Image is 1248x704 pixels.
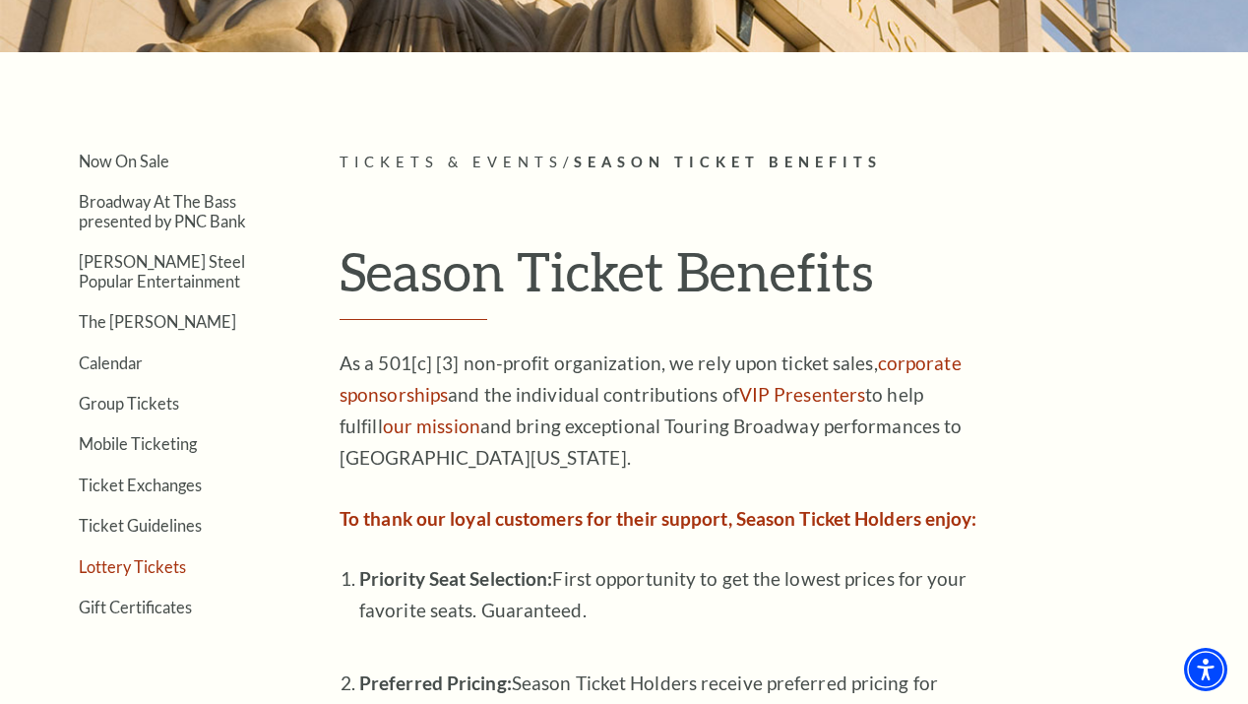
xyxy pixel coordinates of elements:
span: Season Ticket Benefits [574,154,882,170]
a: The [PERSON_NAME] [79,312,236,331]
a: Ticket Exchanges [79,476,202,494]
a: Broadway At The Bass presented by PNC Bank [79,192,246,229]
a: Ticket Guidelines [79,516,202,535]
strong: Priority Seat Selection: [359,567,552,590]
h1: Season Ticket Benefits [340,239,1228,320]
a: Gift Certificates [79,598,192,616]
a: Calendar [79,353,143,372]
p: As a 501[c] [3] non-profit organization, we rely upon ticket sales, and the individual contributi... [340,348,979,474]
strong: Preferred Pricing: [359,672,512,694]
p: First opportunity to get the lowest prices for your favorite seats. Guaranteed. [359,563,979,658]
span: Tickets & Events [340,154,563,170]
p: / [340,151,1228,175]
a: Group Tickets [79,394,179,413]
a: Lottery Tickets [79,557,186,576]
a: Mobile Ticketing [79,434,197,453]
strong: To thank our loyal customers for their support, Season Ticket Holders enjoy: [340,507,977,530]
div: Accessibility Menu [1184,648,1227,691]
a: our mission [383,415,480,437]
a: VIP Presenters [739,383,865,406]
a: corporate sponsorships [340,352,962,406]
a: Now On Sale [79,152,169,170]
a: [PERSON_NAME] Steel Popular Entertainment [79,252,245,289]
